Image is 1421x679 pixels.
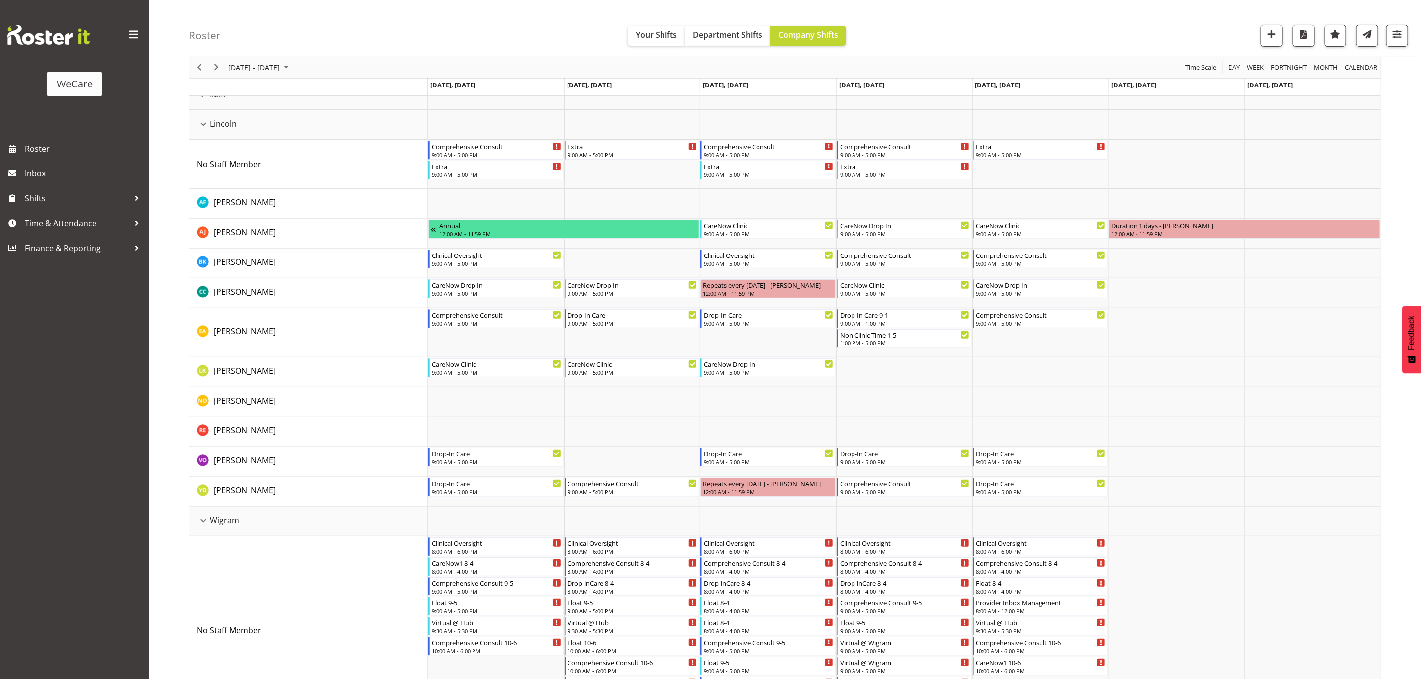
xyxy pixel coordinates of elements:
[700,279,836,298] div: Charlotte Courtney"s event - Repeats every wednesday - Charlotte Courtney Begin From Wednesday, A...
[214,365,276,376] span: [PERSON_NAME]
[704,368,833,376] div: 9:00 AM - 5:00 PM
[837,577,972,596] div: No Staff Member"s event - Drop-inCare 8-4 Begin From Thursday, August 21, 2025 at 8:00:00 AM GMT+...
[704,230,833,238] div: 9:00 AM - 5:00 PM
[1293,25,1315,47] button: Download a PDF of the roster according to the set date range.
[704,627,833,635] div: 8:00 AM - 4:00 PM
[1386,25,1408,47] button: Filter Shifts
[432,587,561,595] div: 9:00 AM - 5:00 PM
[976,567,1106,575] div: 8:00 AM - 4:00 PM
[700,577,836,596] div: No Staff Member"s event - Drop-inCare 8-4 Begin From Wednesday, August 20, 2025 at 8:00:00 AM GMT...
[840,578,969,588] div: Drop-inCare 8-4
[976,578,1106,588] div: Float 8-4
[189,507,428,536] td: Wigram resource
[973,597,1108,616] div: No Staff Member"s event - Provider Inbox Management Begin From Friday, August 22, 2025 at 8:00:00...
[428,617,564,636] div: No Staff Member"s event - Virtual @ Hub Begin From Monday, August 18, 2025 at 9:30:00 AM GMT+12:0...
[439,230,697,238] div: 12:00 AM - 11:59 PM
[700,358,836,377] div: Liandy Kritzinger"s event - CareNow Drop In Begin From Wednesday, August 20, 2025 at 9:00:00 AM G...
[568,310,697,320] div: Drop-In Care
[432,597,561,607] div: Float 9-5
[432,448,561,458] div: Drop-In Care
[432,458,561,466] div: 9:00 AM - 5:00 PM
[189,219,428,249] td: Amy Johannsen resource
[227,62,281,74] span: [DATE] - [DATE]
[700,557,836,576] div: No Staff Member"s event - Comprehensive Consult 8-4 Begin From Wednesday, August 20, 2025 at 8:00...
[25,241,129,255] span: Finance & Reporting
[700,448,836,467] div: Victoria Oberzil"s event - Drop-In Care Begin From Wednesday, August 20, 2025 at 9:00:00 AM GMT+1...
[840,547,969,555] div: 8:00 AM - 6:00 PM
[840,567,969,575] div: 8:00 AM - 4:00 PM
[432,151,561,159] div: 9:00 AM - 5:00 PM
[568,627,697,635] div: 9:30 AM - 5:30 PM
[428,309,564,328] div: Ena Advincula"s event - Comprehensive Consult Begin From Monday, August 18, 2025 at 9:00:00 AM GM...
[837,309,972,328] div: Ena Advincula"s event - Drop-In Care 9-1 Begin From Thursday, August 21, 2025 at 9:00:00 AM GMT+1...
[840,458,969,466] div: 9:00 AM - 5:00 PM
[565,597,700,616] div: No Staff Member"s event - Float 9-5 Begin From Tuesday, August 19, 2025 at 9:00:00 AM GMT+12:00 E...
[565,279,700,298] div: Charlotte Courtney"s event - CareNow Drop In Begin From Tuesday, August 19, 2025 at 9:00:00 AM GM...
[214,196,276,208] a: [PERSON_NAME]
[700,309,836,328] div: Ena Advincula"s event - Drop-In Care Begin From Wednesday, August 20, 2025 at 9:00:00 AM GMT+12:0...
[189,30,221,41] h4: Roster
[976,280,1106,290] div: CareNow Drop In
[840,289,969,297] div: 9:00 AM - 5:00 PM
[214,424,276,436] a: [PERSON_NAME]
[428,220,699,239] div: Amy Johannsen"s event - Annual Begin From Wednesday, August 13, 2025 at 12:00:00 AM GMT+12:00 End...
[225,57,295,78] div: August 18 - 24, 2025
[439,220,697,230] div: Annual
[1227,62,1242,74] button: Timeline Day
[568,488,697,496] div: 9:00 AM - 5:00 PM
[976,230,1106,238] div: 9:00 AM - 5:00 PM
[565,537,700,556] div: No Staff Member"s event - Clinical Oversight Begin From Tuesday, August 19, 2025 at 8:00:00 AM GM...
[840,310,969,320] div: Drop-In Care 9-1
[840,319,969,327] div: 9:00 AM - 1:00 PM
[704,597,833,607] div: Float 8-4
[837,448,972,467] div: Victoria Oberzil"s event - Drop-In Care Begin From Thursday, August 21, 2025 at 9:00:00 AM GMT+12...
[840,259,969,267] div: 9:00 AM - 5:00 PM
[973,617,1108,636] div: No Staff Member"s event - Virtual @ Hub Begin From Friday, August 22, 2025 at 9:30:00 AM GMT+12:0...
[840,637,969,647] div: Virtual @ Wigram
[1402,306,1421,373] button: Feedback - Show survey
[197,159,261,170] span: No Staff Member
[973,448,1108,467] div: Victoria Oberzil"s event - Drop-In Care Begin From Friday, August 22, 2025 at 9:00:00 AM GMT+12:0...
[704,578,833,588] div: Drop-inCare 8-4
[214,454,276,466] a: [PERSON_NAME]
[568,289,697,297] div: 9:00 AM - 5:00 PM
[704,259,833,267] div: 9:00 AM - 5:00 PM
[840,607,969,615] div: 9:00 AM - 5:00 PM
[704,170,833,178] div: 9:00 AM - 5:00 PM
[214,484,276,496] a: [PERSON_NAME]
[703,280,833,290] div: Repeats every [DATE] - [PERSON_NAME]
[1245,62,1266,74] button: Timeline Week
[1111,220,1377,230] div: Duration 1 days - [PERSON_NAME]
[568,319,697,327] div: 9:00 AM - 5:00 PM
[432,319,561,327] div: 9:00 AM - 5:00 PM
[840,647,969,655] div: 9:00 AM - 5:00 PM
[432,538,561,548] div: Clinical Oversight
[704,657,833,667] div: Float 9-5
[1343,62,1379,74] button: Month
[704,558,833,568] div: Comprehensive Consult 8-4
[432,647,561,655] div: 10:00 AM - 6:00 PM
[568,558,697,568] div: Comprehensive Consult 8-4
[837,329,972,348] div: Ena Advincula"s event - Non Clinic Time 1-5 Begin From Thursday, August 21, 2025 at 1:00:00 PM GM...
[193,62,206,74] button: Previous
[700,220,836,239] div: Amy Johannsen"s event - CareNow Clinic Begin From Wednesday, August 20, 2025 at 9:00:00 AM GMT+12...
[197,158,261,170] a: No Staff Member
[840,330,969,339] div: Non Clinic Time 1-5
[568,151,697,159] div: 9:00 AM - 5:00 PM
[976,250,1106,260] div: Comprehensive Consult
[700,637,836,656] div: No Staff Member"s event - Comprehensive Consult 9-5 Begin From Wednesday, August 20, 2025 at 9:00...
[840,667,969,675] div: 9:00 AM - 5:00 PM
[197,624,261,636] a: No Staff Member
[1270,62,1308,74] span: Fortnight
[432,141,561,151] div: Comprehensive Consult
[428,279,564,298] div: Charlotte Courtney"s event - CareNow Drop In Begin From Monday, August 18, 2025 at 9:00:00 AM GMT...
[432,250,561,260] div: Clinical Oversight
[189,189,428,219] td: Alex Ferguson resource
[973,279,1108,298] div: Charlotte Courtney"s event - CareNow Drop In Begin From Friday, August 22, 2025 at 9:00:00 AM GMT...
[840,250,969,260] div: Comprehensive Consult
[432,607,561,615] div: 9:00 AM - 5:00 PM
[189,447,428,477] td: Victoria Oberzil resource
[770,26,846,46] button: Company Shifts
[214,286,276,298] a: [PERSON_NAME]
[214,197,276,208] span: [PERSON_NAME]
